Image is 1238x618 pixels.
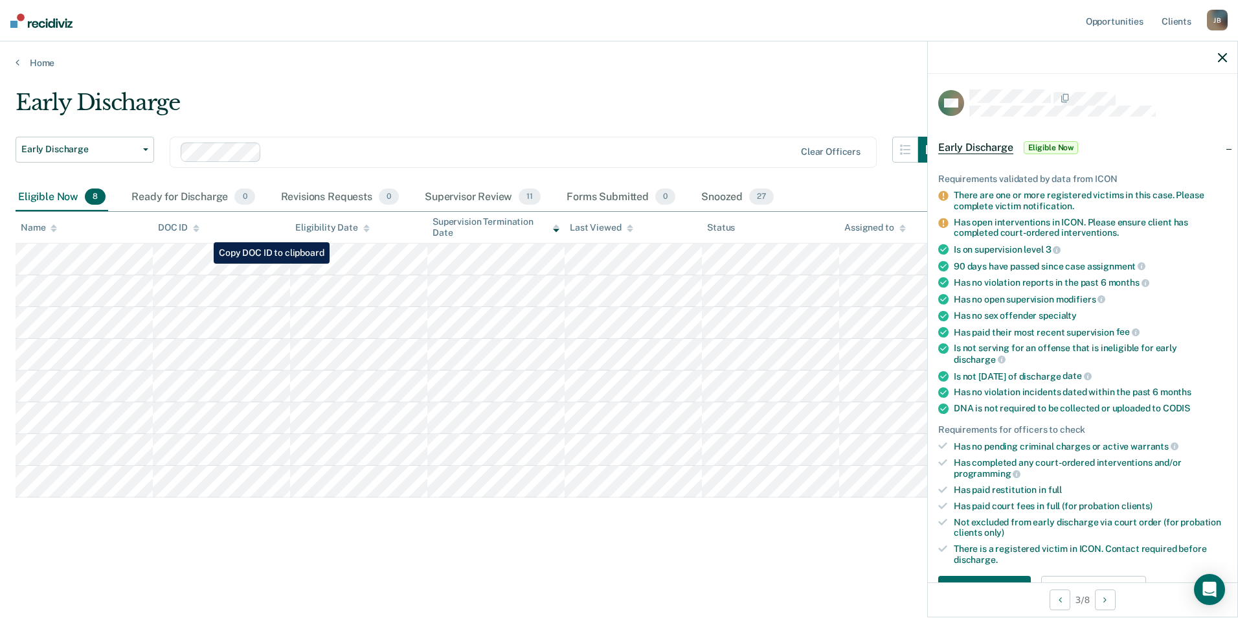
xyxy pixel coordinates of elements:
div: Has paid restitution in [954,485,1227,496]
a: Home [16,57,1222,69]
span: assignment [1087,261,1145,271]
span: Eligible Now [1024,141,1079,154]
div: Has no open supervision [954,293,1227,305]
div: There are one or more registered victims in this case. Please complete victim notification. [954,190,1227,212]
div: Has paid court fees in full (for probation [954,501,1227,512]
div: Open Intercom Messenger [1194,574,1225,605]
img: Recidiviz [10,14,73,28]
span: fee [1116,326,1140,337]
span: 0 [234,189,254,205]
div: Ready for Discharge [129,183,257,212]
div: Eligible Now [16,183,108,212]
div: Requirements for officers to check [938,424,1227,435]
span: Early Discharge [21,144,138,155]
span: full [1048,485,1062,495]
div: Requirements validated by data from ICON [938,174,1227,185]
button: Update Eligibility [1041,576,1146,602]
div: Name [21,222,57,233]
div: Revisions Requests [278,183,401,212]
span: warrants [1131,441,1178,452]
div: Clear officers [801,146,861,157]
div: Has paid their most recent supervision [954,326,1227,338]
span: 0 [379,189,399,205]
div: DNA is not required to be collected or uploaded to [954,403,1227,414]
span: 0 [655,189,675,205]
span: clients) [1121,501,1153,511]
div: Is not [DATE] of discharge [954,371,1227,382]
div: Early DischargeEligible Now [928,127,1237,168]
div: 90 days have passed since case [954,260,1227,272]
div: There is a registered victim in ICON. Contact required before [954,544,1227,566]
span: Early Discharge [938,141,1013,154]
div: Has no violation incidents dated within the past 6 [954,387,1227,398]
div: Snoozed [699,183,776,212]
div: Supervision Termination Date [433,216,559,238]
span: CODIS [1163,403,1190,413]
button: Navigate to form [938,576,1031,602]
div: J B [1207,10,1228,30]
span: date [1063,371,1091,381]
button: Next Opportunity [1095,589,1116,610]
div: 3 / 8 [928,582,1237,617]
div: Last Viewed [570,222,633,233]
span: discharge [954,354,1006,365]
div: Has no sex offender [954,310,1227,321]
span: months [1160,387,1191,397]
div: DOC ID [158,222,199,233]
button: Previous Opportunity [1050,589,1070,610]
div: Status [707,222,735,233]
span: modifiers [1056,294,1106,304]
div: Assigned to [844,222,905,233]
div: Has open interventions in ICON. Please ensure client has completed court-ordered interventions. [954,217,1227,239]
div: Has completed any court-ordered interventions and/or [954,457,1227,479]
div: Forms Submitted [564,183,678,212]
span: 11 [519,189,541,205]
div: Is not serving for an offense that is ineligible for early [954,343,1227,365]
div: Not excluded from early discharge via court order (for probation clients [954,517,1227,539]
span: 3 [1046,244,1061,255]
div: Supervisor Review [422,183,543,212]
span: 8 [85,189,106,205]
div: Has no pending criminal charges or active [954,441,1227,452]
div: Is on supervision level [954,244,1227,255]
div: Early Discharge [16,89,944,126]
div: Eligibility Date [295,222,370,233]
div: Has no violation reports in the past 6 [954,277,1227,288]
span: only) [984,527,1004,538]
span: programming [954,468,1020,479]
span: specialty [1039,310,1077,321]
a: Navigate to form link [938,576,1036,602]
span: months [1109,277,1149,288]
span: 27 [749,189,774,205]
span: discharge. [954,555,998,565]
